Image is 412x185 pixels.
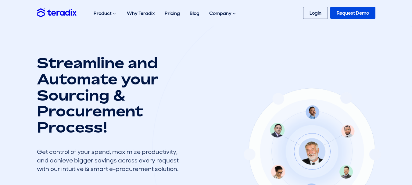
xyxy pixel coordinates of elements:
a: Request Demo [330,7,375,19]
div: Get control of your spend, maximize productivity, and achieve bigger savings across every request... [37,148,183,173]
div: Product [89,4,122,23]
a: Login [303,7,328,19]
a: Blog [185,4,204,23]
img: Teradix logo [37,8,77,17]
h1: Streamline and Automate your Sourcing & Procurement Process! [37,55,183,135]
a: Why Teradix [122,4,160,23]
a: Pricing [160,4,185,23]
div: Company [204,4,242,23]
